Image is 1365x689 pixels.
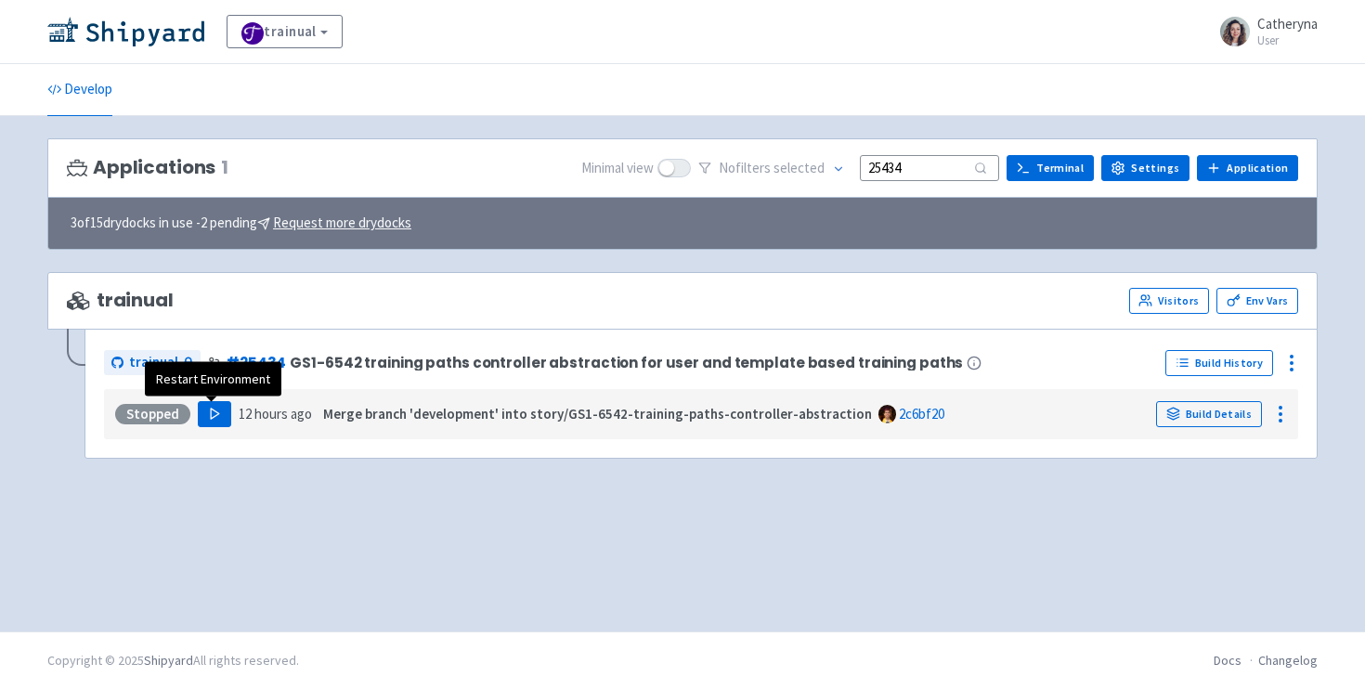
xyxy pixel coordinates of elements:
span: trainual [129,352,178,373]
a: #25434 [226,353,286,372]
a: Docs [1214,652,1241,669]
span: 1 [221,157,228,178]
span: GS1-6542 training paths controller abstraction for user and template based training paths [290,355,963,370]
a: Shipyard [144,652,193,669]
a: Settings [1101,155,1189,181]
a: Catheryna User [1209,17,1318,46]
a: Changelog [1258,652,1318,669]
span: No filter s [719,158,825,179]
a: 2c6bf20 [899,405,944,422]
div: Copyright © 2025 All rights reserved. [47,651,299,670]
a: Env Vars [1216,288,1298,314]
time: 12 hours ago [239,405,312,422]
a: Application [1197,155,1298,181]
div: Stopped [115,404,190,424]
strong: Merge branch 'development' into story/GS1-6542-training-paths-controller-abstraction [323,405,872,422]
a: trainual [104,350,201,375]
input: Search... [860,155,999,180]
u: Request more drydocks [273,214,411,231]
a: Build Details [1156,401,1262,427]
span: selected [773,159,825,176]
img: Shipyard logo [47,17,204,46]
small: User [1257,34,1318,46]
span: Minimal view [581,158,654,179]
a: Develop [47,64,112,116]
span: Catheryna [1257,15,1318,32]
a: Build History [1165,350,1273,376]
h3: Applications [67,157,228,178]
a: Terminal [1007,155,1094,181]
button: Play [198,401,231,427]
a: trainual [227,15,343,48]
span: 3 of 15 drydocks in use - 2 pending [71,213,411,234]
a: Visitors [1129,288,1209,314]
span: trainual [67,290,174,311]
